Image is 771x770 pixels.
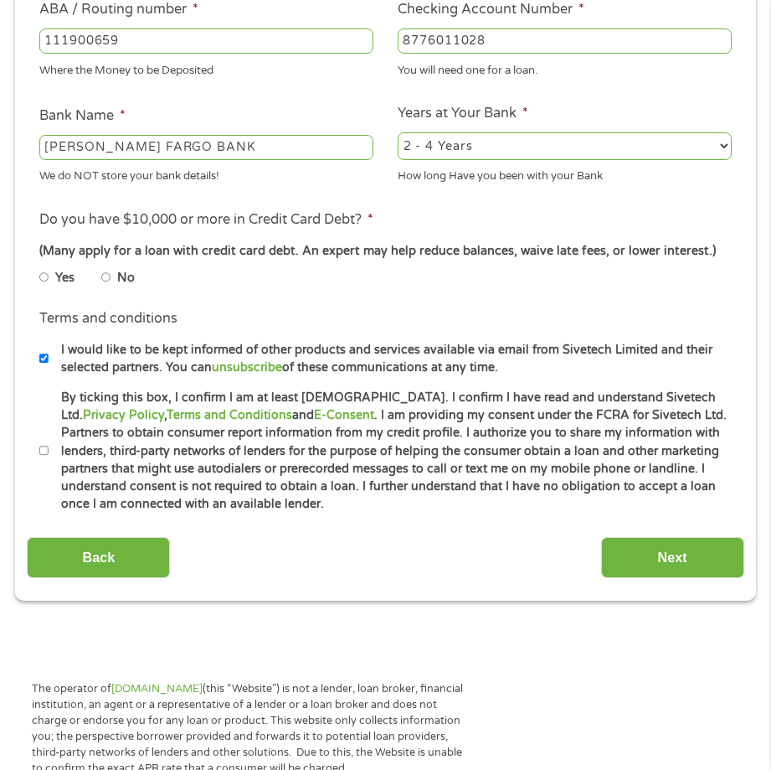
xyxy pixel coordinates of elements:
[39,211,373,229] label: Do you have $10,000 or more in Credit Card Debt?
[39,1,198,18] label: ABA / Routing number
[601,537,744,578] input: Next
[398,1,584,18] label: Checking Account Number
[398,28,732,54] input: 345634636
[314,408,374,422] a: E-Consent
[39,28,373,54] input: 263177916
[117,269,135,287] label: No
[39,107,126,125] label: Bank Name
[167,408,292,422] a: Terms and Conditions
[49,341,739,377] label: I would like to be kept informed of other products and services available via email from Sivetech...
[398,105,528,122] label: Years at Your Bank
[49,389,739,514] label: By ticking this box, I confirm I am at least [DEMOGRAPHIC_DATA]. I confirm I have read and unders...
[39,56,373,79] div: Where the Money to be Deposited
[27,537,170,578] input: Back
[111,682,203,695] a: [DOMAIN_NAME]
[212,360,282,375] a: unsubscribe
[39,310,177,328] label: Terms and conditions
[398,163,732,185] div: How long Have you been with your Bank
[398,56,732,79] div: You will need one for a loan.
[39,163,373,185] div: We do NOT store your bank details!
[83,408,164,422] a: Privacy Policy
[55,269,75,287] label: Yes
[39,242,732,261] div: (Many apply for a loan with credit card debt. An expert may help reduce balances, waive late fees...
